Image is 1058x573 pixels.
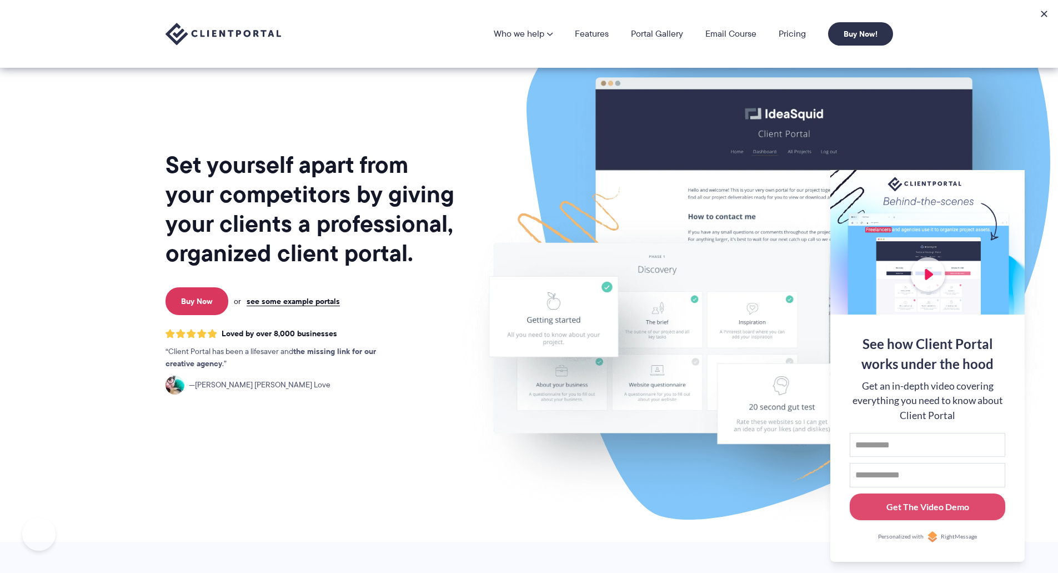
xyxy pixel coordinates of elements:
span: RightMessage [941,532,977,541]
button: Get The Video Demo [850,494,1005,521]
strong: the missing link for our creative agency [166,345,376,370]
a: Pricing [779,29,806,38]
div: Get an in-depth video covering everything you need to know about Client Portal [850,379,1005,423]
a: Email Course [705,29,756,38]
p: Client Portal has been a lifesaver and . [166,346,399,370]
a: Portal Gallery [631,29,683,38]
h1: Set yourself apart from your competitors by giving your clients a professional, organized client ... [166,150,457,268]
span: Loved by over 8,000 businesses [222,329,337,338]
a: Buy Now! [828,22,893,46]
iframe: Toggle Customer Support [22,517,56,551]
span: Personalized with [878,532,924,541]
div: See how Client Portal works under the hood [850,334,1005,374]
a: Buy Now [166,287,228,315]
span: [PERSON_NAME] [PERSON_NAME] Love [189,379,330,391]
a: see some example portals [247,296,340,306]
div: Get The Video Demo [886,500,969,514]
a: Personalized withRightMessage [850,531,1005,542]
img: Personalized with RightMessage [927,531,938,542]
a: Who we help [494,29,553,38]
a: Features [575,29,609,38]
span: or [234,296,241,306]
